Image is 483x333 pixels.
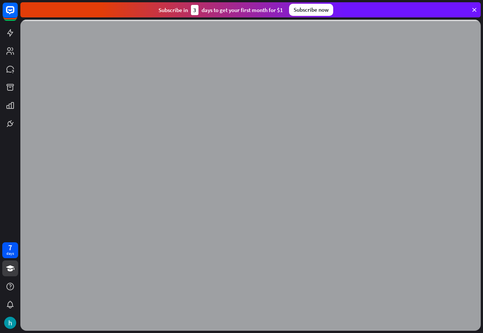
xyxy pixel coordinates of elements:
[158,5,283,15] div: Subscribe in days to get your first month for $1
[2,242,18,258] a: 7 days
[191,5,198,15] div: 3
[6,251,14,256] div: days
[8,244,12,251] div: 7
[289,4,333,16] div: Subscribe now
